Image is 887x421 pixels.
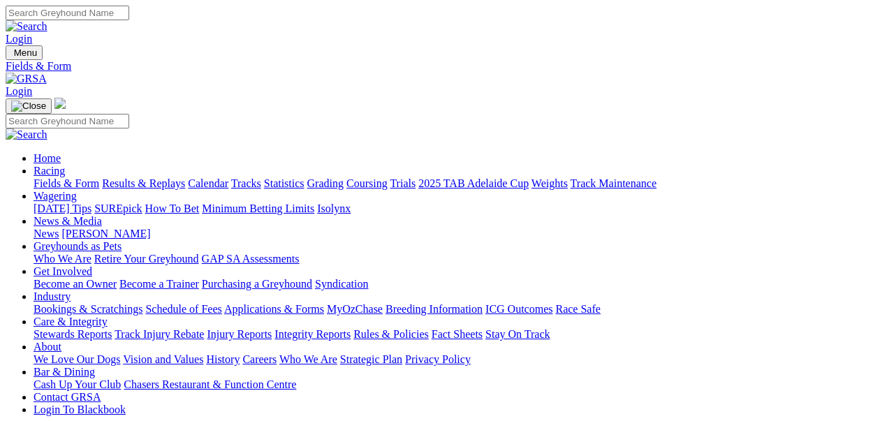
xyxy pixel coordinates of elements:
a: [PERSON_NAME] [61,228,150,239]
a: Industry [34,290,71,302]
a: Contact GRSA [34,391,101,403]
a: [DATE] Tips [34,202,91,214]
a: 2025 TAB Adelaide Cup [418,177,529,189]
input: Search [6,114,129,128]
span: Menu [14,47,37,58]
a: Retire Your Greyhound [94,253,199,265]
button: Toggle navigation [6,98,52,114]
a: Injury Reports [207,328,272,340]
a: Trials [390,177,416,189]
a: Racing [34,165,65,177]
a: Statistics [264,177,305,189]
a: Login [6,33,32,45]
a: Fact Sheets [432,328,483,340]
div: Industry [34,303,881,316]
a: Purchasing a Greyhound [202,278,312,290]
a: Greyhounds as Pets [34,240,122,252]
a: Cash Up Your Club [34,378,121,390]
button: Toggle navigation [6,45,43,60]
a: Grading [307,177,344,189]
a: Race Safe [555,303,600,315]
a: GAP SA Assessments [202,253,300,265]
input: Search [6,6,129,20]
a: Become a Trainer [119,278,199,290]
img: logo-grsa-white.png [54,98,66,109]
a: Applications & Forms [224,303,324,315]
a: Track Maintenance [571,177,657,189]
a: ICG Outcomes [485,303,552,315]
img: GRSA [6,73,47,85]
img: Close [11,101,46,112]
a: MyOzChase [327,303,383,315]
a: Privacy Policy [405,353,471,365]
div: About [34,353,881,366]
a: Get Involved [34,265,92,277]
a: Home [34,152,61,164]
div: Wagering [34,202,881,215]
a: Bookings & Scratchings [34,303,142,315]
a: Chasers Restaurant & Function Centre [124,378,296,390]
a: News [34,228,59,239]
a: We Love Our Dogs [34,353,120,365]
a: About [34,341,61,353]
div: Get Involved [34,278,881,290]
div: Greyhounds as Pets [34,253,881,265]
a: Who We Are [279,353,337,365]
a: Integrity Reports [274,328,351,340]
a: Careers [242,353,277,365]
div: Care & Integrity [34,328,881,341]
div: Bar & Dining [34,378,881,391]
a: Stay On Track [485,328,550,340]
a: Isolynx [317,202,351,214]
a: Login To Blackbook [34,404,126,415]
a: Minimum Betting Limits [202,202,314,214]
a: Login [6,85,32,97]
a: Calendar [188,177,228,189]
a: Schedule of Fees [145,303,221,315]
a: Stewards Reports [34,328,112,340]
a: News & Media [34,215,102,227]
a: Results & Replays [102,177,185,189]
a: Coursing [346,177,388,189]
a: Strategic Plan [340,353,402,365]
a: Weights [532,177,568,189]
a: Breeding Information [386,303,483,315]
img: Search [6,20,47,33]
a: How To Bet [145,202,200,214]
a: Vision and Values [123,353,203,365]
a: SUREpick [94,202,142,214]
a: History [206,353,240,365]
a: Who We Are [34,253,91,265]
a: Bar & Dining [34,366,95,378]
a: Rules & Policies [353,328,429,340]
div: News & Media [34,228,881,240]
a: Track Injury Rebate [115,328,204,340]
a: Fields & Form [6,60,881,73]
a: Syndication [315,278,368,290]
a: Wagering [34,190,77,202]
div: Racing [34,177,881,190]
a: Fields & Form [34,177,99,189]
a: Tracks [231,177,261,189]
img: Search [6,128,47,141]
a: Care & Integrity [34,316,108,327]
a: Become an Owner [34,278,117,290]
